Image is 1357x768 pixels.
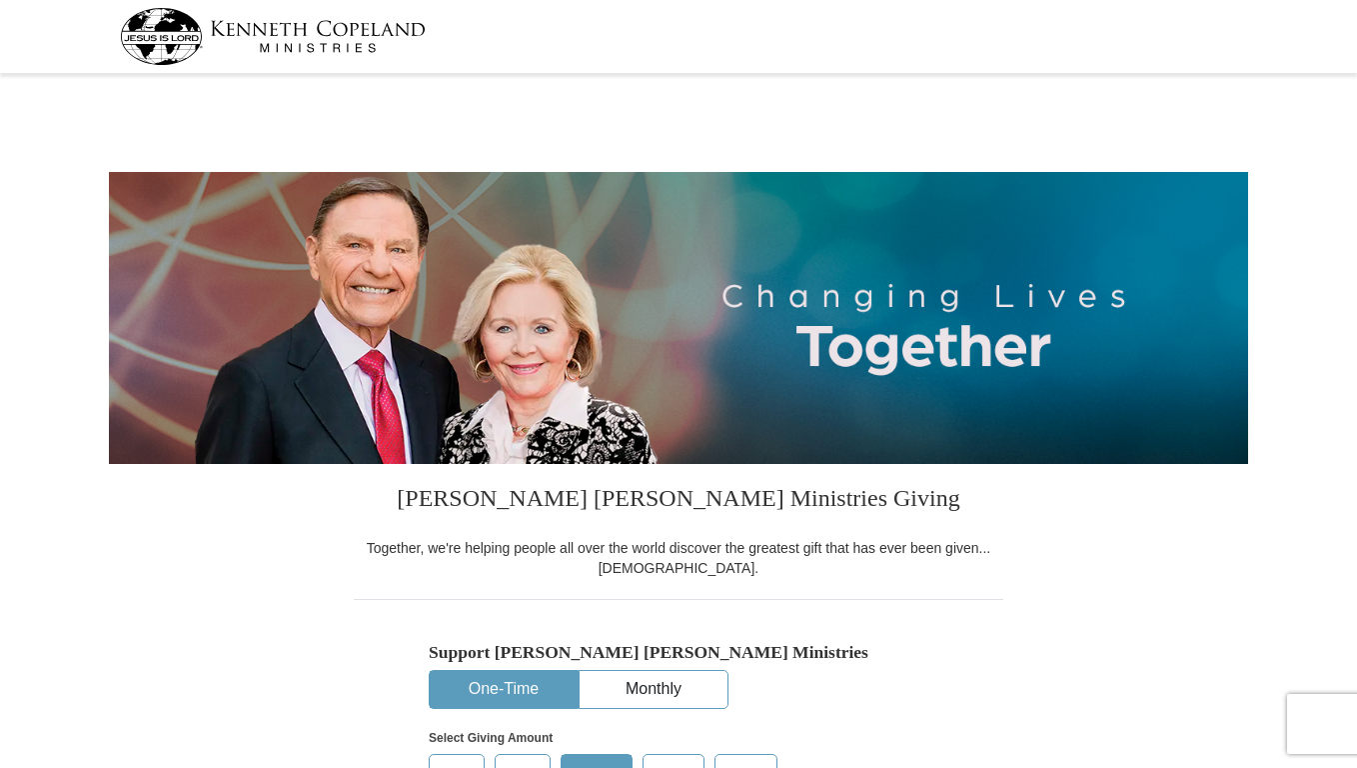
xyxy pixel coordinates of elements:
button: Monthly [580,671,727,708]
h3: [PERSON_NAME] [PERSON_NAME] Ministries Giving [354,464,1003,538]
strong: Select Giving Amount [429,731,553,745]
h5: Support [PERSON_NAME] [PERSON_NAME] Ministries [429,642,928,663]
button: One-Time [430,671,578,708]
img: kcm-header-logo.svg [120,8,426,65]
div: Together, we're helping people all over the world discover the greatest gift that has ever been g... [354,538,1003,578]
